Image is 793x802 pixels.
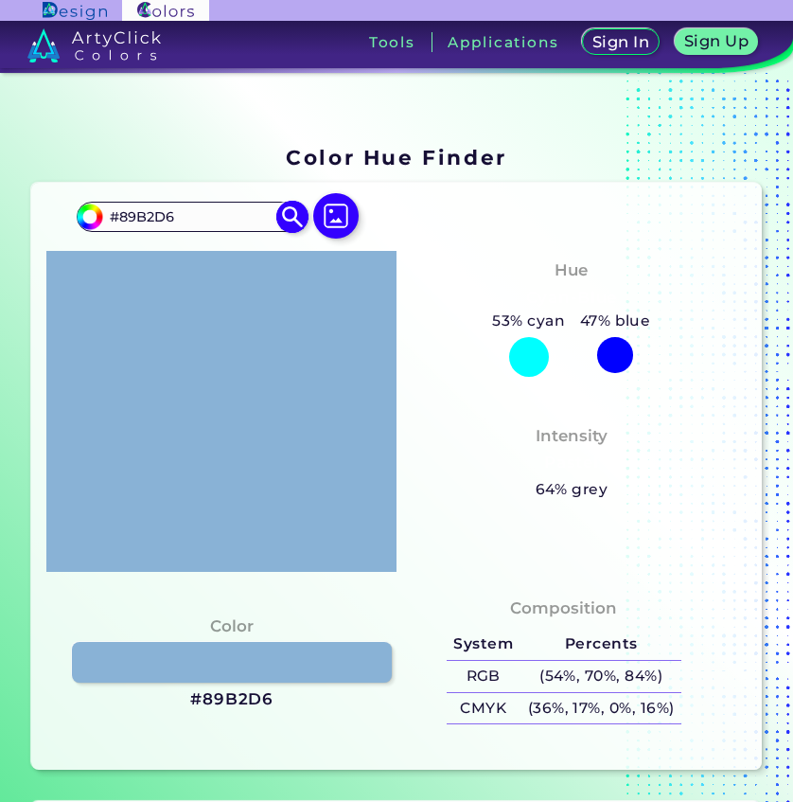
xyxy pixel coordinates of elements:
h5: 64% grey [536,477,608,502]
h5: System [447,629,520,660]
h5: CMYK [447,693,520,724]
h5: (54%, 70%, 84%) [520,661,681,692]
h5: Sign Up [687,34,746,48]
h3: Applications [448,35,558,49]
h3: Pastel [537,452,608,474]
a: Sign Up [678,30,753,54]
h3: #89B2D6 [190,688,273,711]
h5: RGB [447,661,520,692]
h3: Cyan-Blue [518,287,625,310]
h4: Color [210,613,254,640]
h5: Percents [520,629,681,660]
h4: Hue [555,257,588,284]
a: Sign In [586,30,655,54]
input: type color.. [103,204,279,229]
h4: Intensity [536,422,608,450]
h5: (36%, 17%, 0%, 16%) [520,693,681,724]
img: icon picture [313,193,359,239]
img: icon search [275,201,308,234]
h5: 53% cyan [485,309,573,333]
img: ArtyClick Design logo [43,2,106,20]
h4: Composition [510,595,617,622]
h3: Tools [369,35,415,49]
h5: Sign In [595,35,646,49]
img: logo_artyclick_colors_white.svg [27,28,161,62]
h1: Color Hue Finder [286,143,506,171]
h5: 47% blue [573,309,658,333]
